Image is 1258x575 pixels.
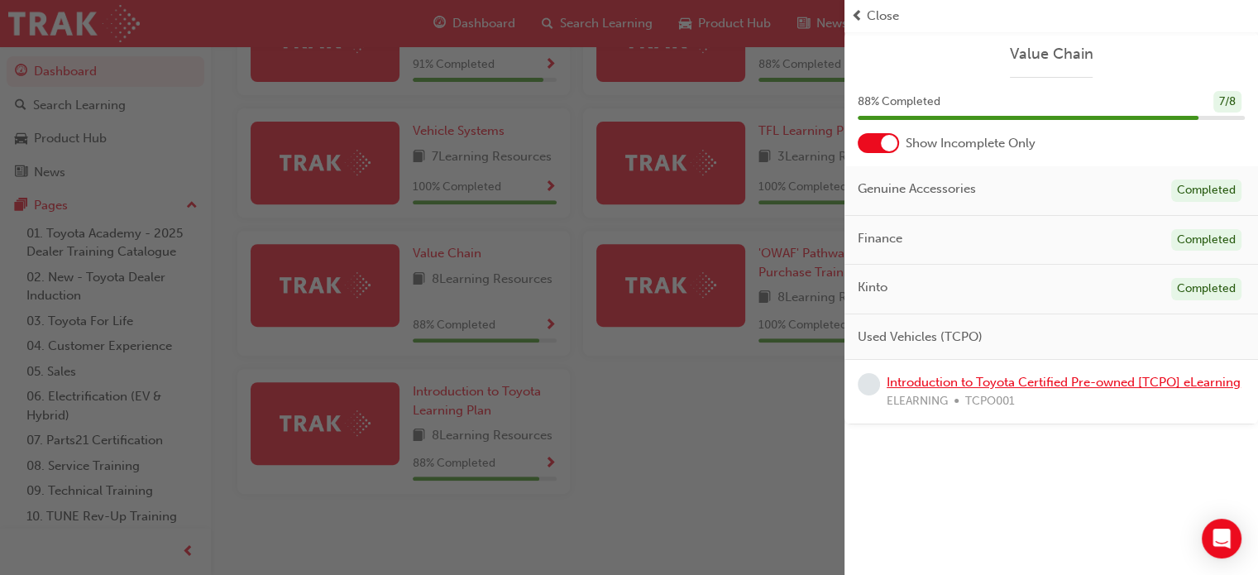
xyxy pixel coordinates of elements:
[906,134,1036,153] span: Show Incomplete Only
[965,392,1015,411] span: TCPO001
[1171,180,1241,202] div: Completed
[858,180,976,199] span: Genuine Accessories
[887,375,1241,390] a: Introduction to Toyota Certified Pre-owned [TCPO] eLearning
[1213,91,1241,113] div: 7 / 8
[867,7,899,26] span: Close
[851,7,1251,26] button: prev-iconClose
[858,373,880,395] span: learningRecordVerb_NONE-icon
[1171,278,1241,300] div: Completed
[858,45,1245,64] a: Value Chain
[858,229,902,248] span: Finance
[851,7,863,26] span: prev-icon
[858,328,983,347] span: Used Vehicles (TCPO)
[858,278,887,297] span: Kinto
[858,93,940,112] span: 88 % Completed
[1202,519,1241,558] div: Open Intercom Messenger
[887,392,948,411] span: ELEARNING
[1171,229,1241,252] div: Completed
